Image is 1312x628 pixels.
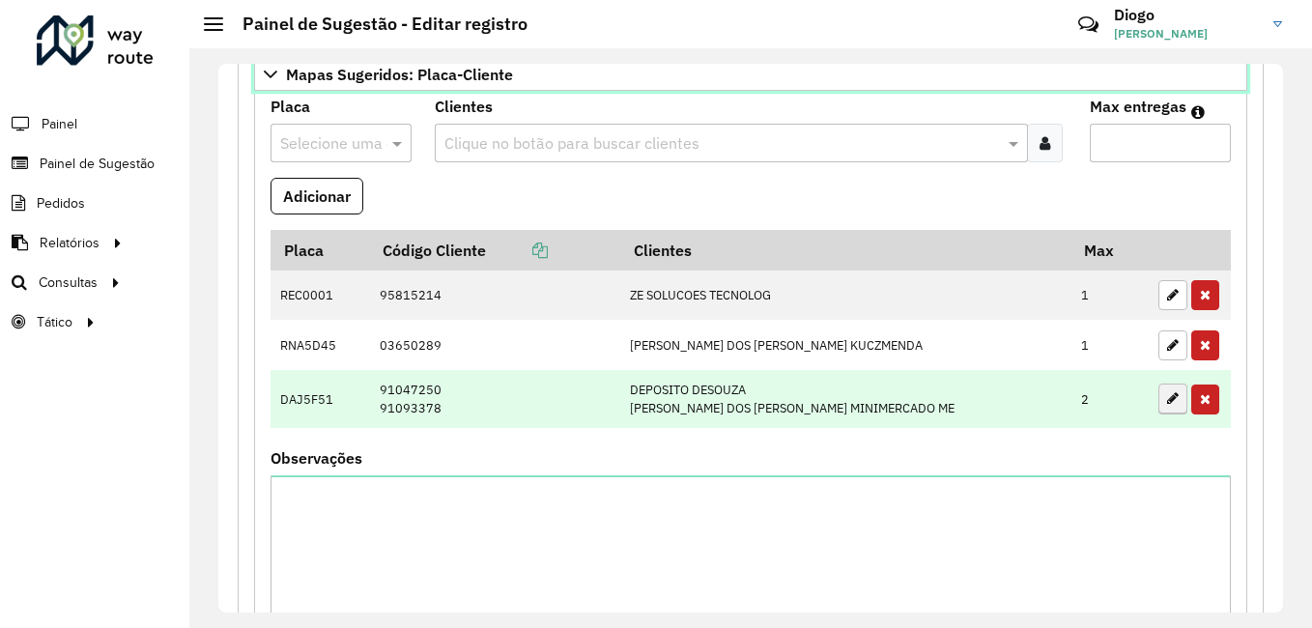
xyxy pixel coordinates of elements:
[286,67,513,82] span: Mapas Sugeridos: Placa-Cliente
[40,154,155,174] span: Painel de Sugestão
[1071,370,1149,427] td: 2
[370,320,620,370] td: 03650289
[223,14,528,35] h2: Painel de Sugestão - Editar registro
[1071,271,1149,321] td: 1
[40,233,100,253] span: Relatórios
[271,271,370,321] td: REC0001
[37,193,85,214] span: Pedidos
[1114,6,1259,24] h3: Diogo
[271,320,370,370] td: RNA5D45
[271,178,363,214] button: Adicionar
[271,230,370,271] th: Placa
[1114,25,1259,43] span: [PERSON_NAME]
[1090,95,1186,118] label: Max entregas
[1071,230,1149,271] th: Max
[271,370,370,427] td: DAJ5F51
[1191,104,1205,120] em: Máximo de clientes que serão colocados na mesma rota com os clientes informados
[271,95,310,118] label: Placa
[435,95,493,118] label: Clientes
[271,446,362,470] label: Observações
[620,271,1071,321] td: ZE SOLUCOES TECNOLOG
[370,271,620,321] td: 95815214
[620,370,1071,427] td: DEPOSITO DESOUZA [PERSON_NAME] DOS [PERSON_NAME] MINIMERCADO ME
[370,230,620,271] th: Código Cliente
[620,320,1071,370] td: [PERSON_NAME] DOS [PERSON_NAME] KUCZMENDA
[1068,4,1109,45] a: Contato Rápido
[254,58,1247,91] a: Mapas Sugeridos: Placa-Cliente
[1071,320,1149,370] td: 1
[42,114,77,134] span: Painel
[39,272,98,293] span: Consultas
[37,312,72,332] span: Tático
[486,241,548,260] a: Copiar
[370,370,620,427] td: 91047250 91093378
[620,230,1071,271] th: Clientes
